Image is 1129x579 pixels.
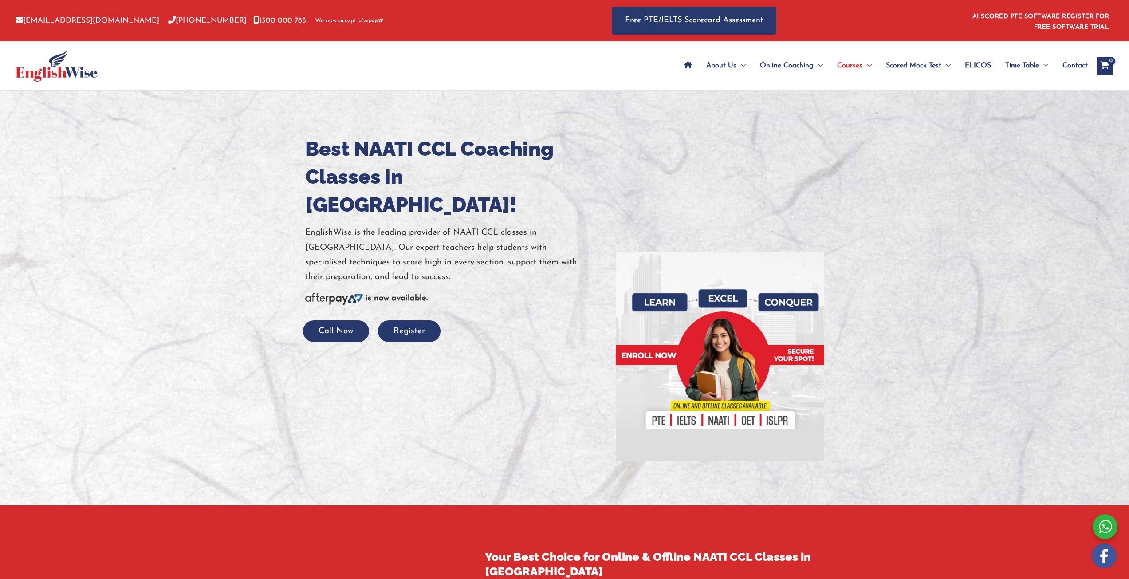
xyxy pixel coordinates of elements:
span: Menu Toggle [941,50,951,81]
a: View Shopping Cart, empty [1097,57,1113,75]
span: About Us [706,50,736,81]
span: Online Coaching [760,50,814,81]
img: banner-new-img [616,252,824,461]
a: About UsMenu Toggle [699,50,753,81]
a: Free PTE/IELTS Scorecard Assessment [612,7,776,35]
a: Call Now [303,327,369,335]
img: Afterpay-Logo [305,293,363,305]
button: Register [378,320,441,342]
a: Contact [1055,50,1088,81]
a: CoursesMenu Toggle [830,50,879,81]
img: white-facebook.png [1092,544,1117,568]
a: Scored Mock TestMenu Toggle [879,50,958,81]
span: Scored Mock Test [886,50,941,81]
a: ELICOS [958,50,998,81]
span: Courses [837,50,862,81]
img: Afterpay-Logo [359,18,383,23]
b: is now available. [366,294,428,303]
span: We now accept [315,16,356,25]
a: Register [378,327,441,335]
p: EnglishWise is the leading provider of NAATI CCL classes in [GEOGRAPHIC_DATA]. Our expert teacher... [305,225,602,284]
a: [PHONE_NUMBER] [168,17,247,24]
a: [EMAIL_ADDRESS][DOMAIN_NAME] [16,17,159,24]
span: Time Table [1005,50,1039,81]
button: Call Now [303,320,369,342]
h1: Best NAATI CCL Coaching Classes in [GEOGRAPHIC_DATA]! [305,135,602,219]
aside: Header Widget 1 [967,6,1113,35]
span: Menu Toggle [1039,50,1048,81]
a: Online CoachingMenu Toggle [753,50,830,81]
a: 1300 000 783 [253,17,306,24]
nav: Site Navigation: Main Menu [677,50,1088,81]
span: Menu Toggle [736,50,746,81]
span: ELICOS [965,50,991,81]
img: cropped-ew-logo [16,50,98,82]
a: Time TableMenu Toggle [998,50,1055,81]
span: Menu Toggle [814,50,823,81]
a: AI SCORED PTE SOFTWARE REGISTER FOR FREE SOFTWARE TRIAL [972,13,1109,31]
span: Contact [1062,50,1088,81]
span: Menu Toggle [862,50,872,81]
